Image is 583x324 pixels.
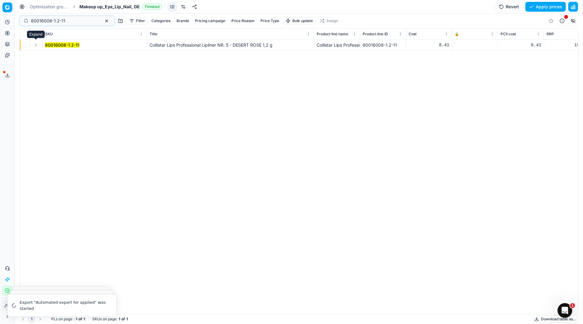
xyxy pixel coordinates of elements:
span: SKUs on page : [92,317,117,322]
span: Makeup up_Eye_Lip_Nail, DE [79,4,140,10]
span: Product line name [317,32,348,37]
button: Categories [149,17,173,25]
div: 8.41 [409,42,449,48]
button: Go to next page [36,315,44,323]
a: Optimization groups [30,4,69,10]
button: Expand [32,41,40,48]
span: PCII cost [501,32,516,37]
span: 1 [570,303,575,308]
span: RRP [547,32,554,37]
span: 🔒 [455,32,459,37]
button: Price Reason [229,17,257,25]
button: Apply prices [525,2,566,12]
span: Finished [142,4,162,10]
nav: pagination [20,315,44,323]
strong: of [121,317,125,322]
strong: of [78,317,82,322]
span: Makeup up_Eye_Lip_Nail, DEFinished [79,4,162,10]
div: Collistar Lips Professional Lipliner NR. 5 - DESERT ROSE 1,2 g [317,42,357,48]
span: JW [3,301,12,310]
strong: 1 [119,317,120,322]
strong: 1 [76,317,77,322]
strong: 1 [83,317,85,322]
nav: breadcrumb [30,4,162,10]
span: Cost [409,32,417,37]
span: Product line ID [363,32,388,37]
button: Filter [127,17,148,25]
iframe: Intercom live chat [558,303,572,318]
div: : [51,317,85,322]
button: 1 [28,315,35,323]
div: 80016008-1.2-11 [363,42,403,48]
div: 8.41 [501,42,541,48]
span: PLs on page [51,317,72,322]
strong: 1 [126,317,128,322]
div: Export "Automated export for applied" was started [20,299,109,311]
button: Brands [174,17,191,25]
button: Go to previous page [20,315,27,323]
input: Search by SKU or title [31,18,98,24]
button: Assign [317,17,341,25]
button: Download table as... [533,315,578,323]
button: Price Type [258,17,282,25]
button: 80016008-1.2-11 [45,42,79,48]
div: Expand [27,31,45,38]
span: SKU [45,32,53,37]
span: Collistar Lips Professional Lipliner NR. 5 - DESERT ROSE 1,2 g [150,42,272,48]
span: Title [150,32,157,37]
button: Bulk update [283,17,316,25]
button: JW [2,301,12,310]
button: Revert [495,2,523,12]
button: Pricing campaign [192,17,228,25]
button: Expand all [32,30,40,38]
